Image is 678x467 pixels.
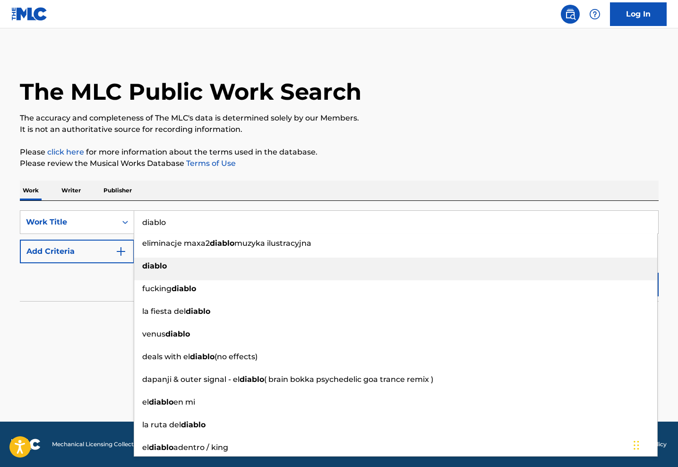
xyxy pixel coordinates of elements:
[142,443,149,452] span: el
[52,440,162,449] span: Mechanical Licensing Collective © 2025
[215,352,257,361] span: (no effects)
[142,398,149,406] span: el
[190,352,215,361] strong: diablo
[142,239,210,248] span: eliminacje maxa2
[59,181,84,200] p: Writer
[142,261,167,270] strong: diablo
[47,147,84,156] a: click here
[115,246,127,257] img: 9d2ae6d4665cec9f34b9.svg
[210,239,234,248] strong: diablo
[165,329,190,338] strong: diablo
[172,284,196,293] strong: diablo
[20,181,42,200] p: Work
[173,398,195,406] span: en mi
[184,159,236,168] a: Terms of Use
[186,307,210,316] strong: diablo
[11,439,41,450] img: logo
[561,5,580,24] a: Public Search
[142,375,240,384] span: dapanji & outer signal - el
[20,147,659,158] p: Please for more information about the terms used in the database.
[181,420,206,429] strong: diablo
[610,2,667,26] a: Log In
[142,352,190,361] span: deals with el
[149,443,173,452] strong: diablo
[264,375,433,384] span: ( brain bokka psychedelic goa trance remix )
[20,124,659,135] p: It is not an authoritative source for recording information.
[565,9,576,20] img: search
[631,422,678,467] iframe: Chat Widget
[101,181,135,200] p: Publisher
[589,9,601,20] img: help
[240,375,264,384] strong: diablo
[142,329,165,338] span: venus
[234,239,311,248] span: muzyka ilustracyjna
[149,398,173,406] strong: diablo
[142,420,181,429] span: la ruta del
[173,443,228,452] span: adentro / king
[634,431,639,459] div: Drag
[11,7,48,21] img: MLC Logo
[20,158,659,169] p: Please review the Musical Works Database
[20,210,659,301] form: Search Form
[142,284,172,293] span: fucking
[585,5,604,24] div: Help
[26,216,111,228] div: Work Title
[20,112,659,124] p: The accuracy and completeness of The MLC's data is determined solely by our Members.
[20,78,361,106] h1: The MLC Public Work Search
[142,307,186,316] span: la fiesta del
[20,240,134,263] button: Add Criteria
